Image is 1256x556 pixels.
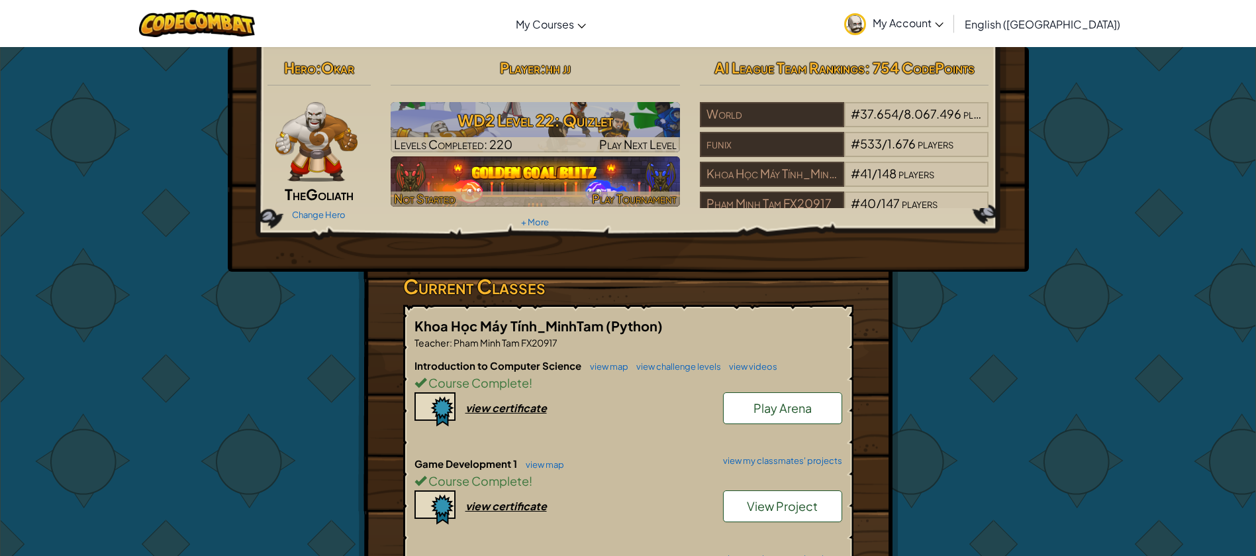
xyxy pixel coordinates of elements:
[414,401,547,415] a: view certificate
[414,359,583,372] span: Introduction to Computer Science
[747,498,818,514] span: View Project
[546,58,571,77] span: hh jj
[529,375,532,390] span: !
[394,191,456,206] span: Not Started
[860,195,876,211] span: 40
[860,166,872,181] span: 41
[275,102,358,182] img: goliath-pose.png
[321,58,354,77] span: Okar
[700,174,989,190] a: Khoa Học Máy Tính_MinhTam#41/148players
[963,106,999,121] span: players
[898,166,934,181] span: players
[292,209,346,220] a: Change Hero
[426,473,529,488] span: Course Complete
[414,457,519,470] span: Game Development 1
[700,144,989,160] a: funix#533/1.676players
[700,132,844,157] div: funix
[394,137,512,152] span: Levels Completed: 220
[414,499,547,513] a: view certificate
[391,102,680,152] a: Play Next Level
[391,156,680,207] img: Golden Goal
[716,457,842,465] a: view my classmates' projects
[426,375,529,390] span: Course Complete
[700,102,844,127] div: World
[521,217,549,227] a: + More
[714,58,865,77] span: AI League Team Rankings
[306,185,354,203] span: Goliath
[450,337,452,349] span: :
[316,58,321,77] span: :
[391,156,680,207] a: Not StartedPlay Tournament
[285,185,306,203] span: The
[882,136,887,151] span: /
[583,361,628,372] a: view map
[918,136,953,151] span: players
[838,3,950,44] a: My Account
[865,58,975,77] span: : 754 CodePoints
[414,337,450,349] span: Teacher
[753,400,812,416] span: Play Arena
[519,459,564,470] a: view map
[860,106,898,121] span: 37.654
[700,204,989,219] a: Pham Minh Tam FX20917#40/147players
[414,490,456,525] img: certificate-icon.png
[881,195,900,211] span: 147
[844,13,866,35] img: avatar
[391,102,680,152] img: WD2 Level 22: Quizlet
[465,499,547,513] div: view certificate
[851,166,860,181] span: #
[700,192,844,217] div: Pham Minh Tam FX20917
[722,361,777,372] a: view videos
[509,6,593,42] a: My Courses
[700,115,989,130] a: World#37.654/8.067.496players
[872,166,877,181] span: /
[516,17,574,31] span: My Courses
[414,392,456,427] img: certificate-icon.png
[403,272,853,302] h3: Current Classes
[851,136,860,151] span: #
[139,10,255,37] img: CodeCombat logo
[630,361,721,372] a: view challenge levels
[851,106,860,121] span: #
[851,195,860,211] span: #
[606,317,663,334] span: (Python)
[599,137,677,152] span: Play Next Level
[965,17,1120,31] span: English ([GEOGRAPHIC_DATA])
[414,317,606,334] span: Khoa Học Máy Tính_MinhTam
[465,401,547,415] div: view certificate
[391,105,680,135] h3: WD2 Level 22: Quizlet
[876,195,881,211] span: /
[904,106,961,121] span: 8.067.496
[592,191,677,206] span: Play Tournament
[540,58,546,77] span: :
[902,195,938,211] span: players
[284,58,316,77] span: Hero
[898,106,904,121] span: /
[529,473,532,488] span: !
[873,16,943,30] span: My Account
[877,166,896,181] span: 148
[958,6,1127,42] a: English ([GEOGRAPHIC_DATA])
[860,136,882,151] span: 533
[452,337,557,349] span: Pham Minh Tam FX20917
[700,162,844,187] div: Khoa Học Máy Tính_MinhTam
[500,58,540,77] span: Player
[887,136,916,151] span: 1.676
